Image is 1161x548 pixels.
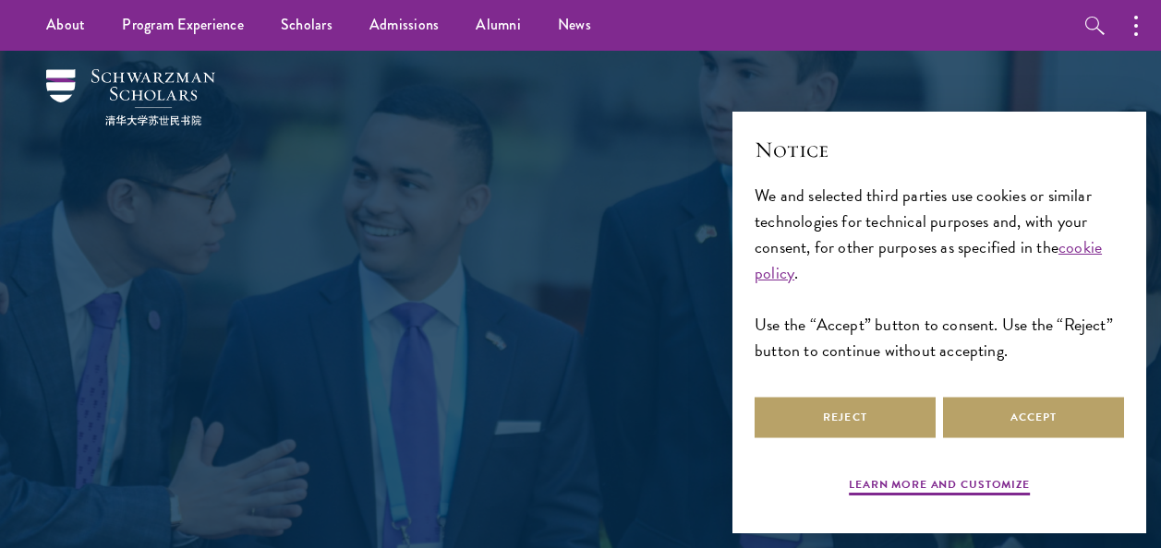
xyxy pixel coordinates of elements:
img: Schwarzman Scholars [46,69,215,125]
button: Reject [755,397,936,438]
h2: Notice [755,134,1124,165]
button: Learn more and customize [849,476,1030,498]
button: Accept [943,397,1124,438]
a: cookie policy [755,234,1102,285]
div: We and selected third parties use cookies or similar technologies for technical purposes and, wit... [755,183,1124,364]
